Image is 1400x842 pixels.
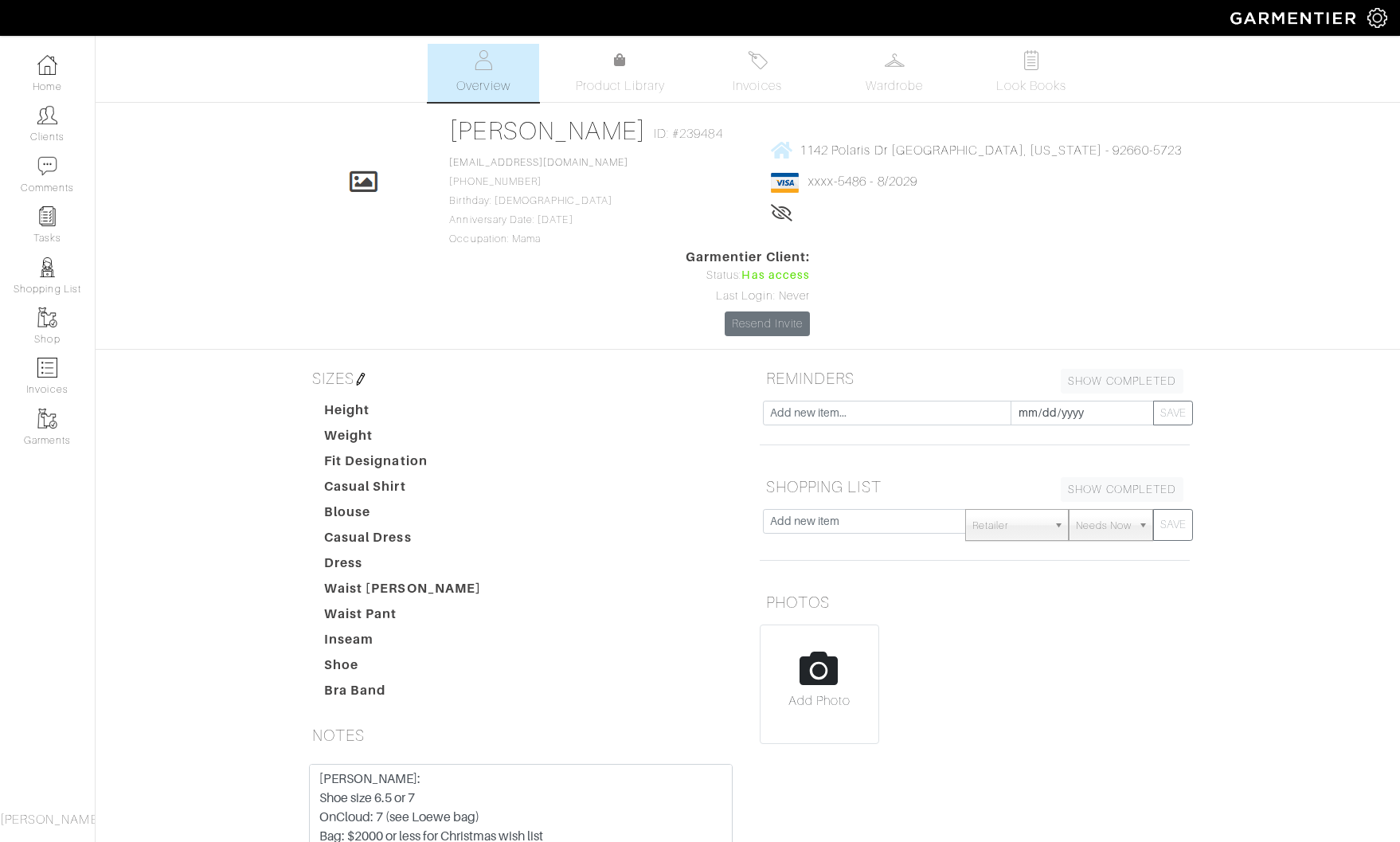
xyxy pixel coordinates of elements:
[312,426,494,452] dt: Weight
[1076,510,1132,542] span: Needs Now
[312,656,494,681] dt: Shoe
[733,76,781,96] span: Invoices
[725,311,810,336] a: Resend Invite
[312,452,494,477] dt: Fit Designation
[449,157,628,168] a: [EMAIL_ADDRESS][DOMAIN_NAME]
[839,44,950,102] a: Wardrobe
[748,50,768,70] img: orders-27d20c2124de7fd6de4e0e44c1d41de31381a507db9b33961299e4e07d508b8c.svg
[686,248,810,267] span: Garmentier Client:
[741,267,810,284] span: Has access
[37,358,57,378] img: orders-icon-0abe47150d42831381b5fb84f609e132dff9fe21cb692f30cb5eec754e2cba89.png
[37,156,57,176] img: comment-icon-a0a6a9ef722e966f86d9cbdc48e553b5cf19dbc54f86b18d962a5391bc8f6eb6.png
[312,401,494,426] dt: Height
[654,124,723,143] span: ID: #239484
[37,409,57,429] img: garments-icon-b7da505a4dc4fd61783c78ac3ca0ef83fa9d6f193b1c9dc38574b1d14d53ca28.png
[1367,8,1387,28] img: gear-icon-white-bd11855cb880d31180b6d7d6211b90ccbf57a29d726f0c71d8c61bd08dd39cc2.png
[449,157,628,245] span: [PHONE_NUMBER] Birthday: [DEMOGRAPHIC_DATA] Anniversary Date: [DATE] Occupation: Mama
[37,206,57,226] img: reminder-icon-8004d30b9f0a5d33ae49ab947aed9ed385cf756f9e5892f1edd6e32f2345188e.png
[449,116,646,145] a: [PERSON_NAME]
[354,373,367,386] img: pen-cf24a1663064a2ec1b9c1bd2387e9de7a2fa800b781884d57f21acf72779bad2.png
[312,554,494,579] dt: Dress
[1061,369,1183,394] a: SHOW COMPLETED
[866,76,923,96] span: Wardrobe
[312,681,494,707] dt: Bra Band
[760,362,1190,394] h5: REMINDERS
[885,50,905,70] img: wardrobe-487a4870c1b7c33e795ec22d11cfc2ed9d08956e64fb3008fe2437562e282088.svg
[800,143,1182,157] span: 1142 Polaris Dr [GEOGRAPHIC_DATA], [US_STATE] - 92660-5723
[808,174,917,189] a: xxxx-5486 - 8/2029
[686,288,810,305] div: Last Login: Never
[1153,401,1193,425] button: SAVE
[37,105,57,125] img: clients-icon-6bae9207a08558b7cb47a8932f037763ab4055f8c8b6bfacd5dc20c3e0201464.png
[456,76,510,96] span: Overview
[760,586,1190,618] h5: PHOTOS
[771,140,1182,160] a: 1142 Polaris Dr [GEOGRAPHIC_DATA], [US_STATE] - 92660-5723
[37,55,57,75] img: dashboard-icon-dbcd8f5a0b271acd01030246c82b418ddd0df26cd7fceb0bd07c9910d44c42f6.png
[306,719,736,751] h5: NOTES
[702,44,813,102] a: Invoices
[686,267,810,284] div: Status:
[312,605,494,630] dt: Waist Pant
[306,362,736,394] h5: SIZES
[312,579,494,605] dt: Waist [PERSON_NAME]
[312,528,494,554] dt: Casual Dress
[763,401,1011,425] input: Add new item...
[312,477,494,503] dt: Casual Shirt
[312,503,494,528] dt: Blouse
[1022,50,1042,70] img: todo-9ac3debb85659649dc8f770b8b6100bb5dab4b48dedcbae339e5042a72dfd3cc.svg
[576,76,666,96] span: Product Library
[565,51,676,96] a: Product Library
[996,76,1067,96] span: Look Books
[1061,477,1183,502] a: SHOW COMPLETED
[474,50,494,70] img: basicinfo-40fd8af6dae0f16599ec9e87c0ef1c0a1fdea2edbe929e3d69a839185d80c458.svg
[763,509,966,534] input: Add new item
[37,257,57,277] img: stylists-icon-eb353228a002819b7ec25b43dbf5f0378dd9e0616d9560372ff212230b889e62.png
[312,630,494,656] dt: Inseam
[760,471,1190,503] h5: SHOPPING LIST
[771,173,799,193] img: visa-934b35602734be37eb7d5d7e5dbcd2044c359bf20a24dc3361ca3fa54326a8a7.png
[1222,4,1367,32] img: garmentier-logo-header-white-b43fb05a5012e4ada735d5af1a66efaba907eab6374d6393d1fbf88cb4ef424d.png
[37,307,57,327] img: garments-icon-b7da505a4dc4fd61783c78ac3ca0ef83fa9d6f193b1c9dc38574b1d14d53ca28.png
[976,44,1087,102] a: Look Books
[428,44,539,102] a: Overview
[1153,509,1193,541] button: SAVE
[972,510,1047,542] span: Retailer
